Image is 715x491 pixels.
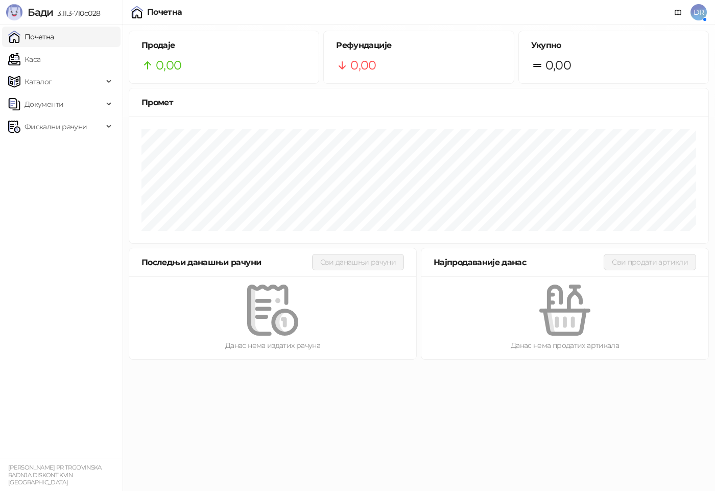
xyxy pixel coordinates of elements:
div: Последњи данашњи рачуни [141,256,312,269]
span: 3.11.3-710c028 [53,9,100,18]
span: 0,00 [156,56,181,75]
div: Данас нема издатих рачуна [146,340,400,351]
h5: Рефундације [336,39,501,52]
div: Данас нема продатих артикала [438,340,692,351]
a: Почетна [8,27,54,47]
div: Најпродаваније данас [434,256,604,269]
a: Документација [670,4,686,20]
span: Бади [28,6,53,18]
span: 0,00 [350,56,376,75]
img: Logo [6,4,22,20]
span: Документи [25,94,63,114]
h5: Укупно [531,39,696,52]
span: Фискални рачуни [25,116,87,137]
button: Сви данашњи рачуни [312,254,404,270]
button: Сви продати артикли [604,254,696,270]
div: Промет [141,96,696,109]
a: Каса [8,49,40,69]
div: Почетна [147,8,182,16]
small: [PERSON_NAME] PR TRGOVINSKA RADNJA DISKONT KVIN [GEOGRAPHIC_DATA] [8,464,102,486]
span: 0,00 [545,56,571,75]
h5: Продаје [141,39,306,52]
span: DR [690,4,707,20]
span: Каталог [25,72,52,92]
